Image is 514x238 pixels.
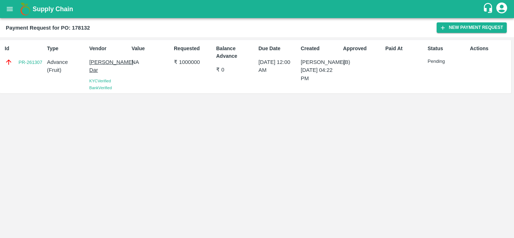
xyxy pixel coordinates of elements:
[258,45,298,52] p: Due Date
[47,45,86,52] p: Type
[89,86,112,90] span: Bank Verified
[5,45,44,52] p: Id
[428,45,467,52] p: Status
[343,45,382,52] p: Approved
[18,2,33,16] img: logo
[343,58,382,66] p: (B)
[6,25,90,31] b: Payment Request for PO: 178132
[1,1,18,17] button: open drawer
[385,45,425,52] p: Paid At
[132,58,171,66] p: NA
[33,4,483,14] a: Supply Chain
[174,45,213,52] p: Requested
[437,22,507,33] button: New Payment Request
[216,66,256,74] p: ₹ 0
[132,45,171,52] p: Value
[33,5,73,13] b: Supply Chain
[89,45,129,52] p: Vendor
[483,3,495,16] div: customer-support
[301,45,340,52] p: Created
[174,58,213,66] p: ₹ 1000000
[216,45,256,60] p: Balance Advance
[89,79,111,83] span: KYC Verified
[428,58,467,65] p: Pending
[258,58,298,74] p: [DATE] 12:00 AM
[470,45,509,52] p: Actions
[18,59,42,66] a: PR-261307
[495,1,508,17] div: account of current user
[47,58,86,66] p: Advance
[47,66,86,74] p: ( Fruit )
[301,66,340,82] p: [DATE] 04:22 PM
[89,58,129,74] p: [PERSON_NAME] Dar
[301,58,340,66] p: [PERSON_NAME]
